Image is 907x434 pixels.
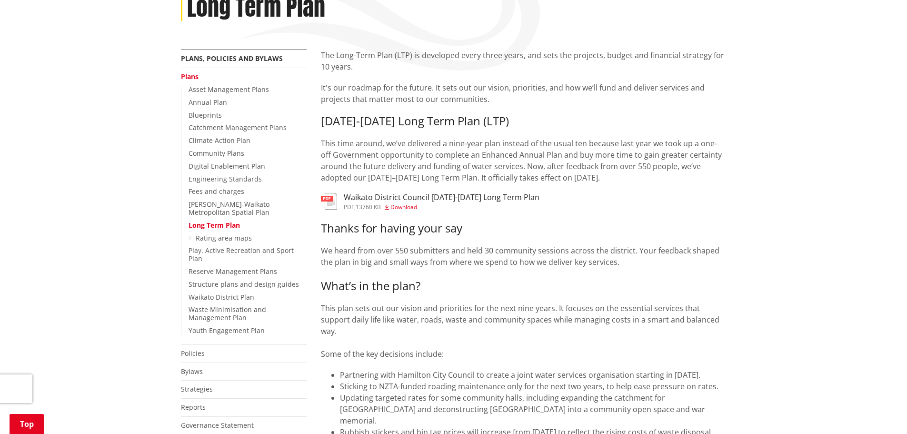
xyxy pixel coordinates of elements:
[189,305,266,322] a: Waste Minimisation and Management Plan
[340,381,727,392] li: Sticking to NZTA-funded roading maintenance only for the next two years, to help ease pressure on...
[181,54,283,63] a: Plans, policies and bylaws
[321,114,727,128] h3: [DATE]-[DATE] Long Term Plan (LTP)
[344,204,539,210] div: ,
[321,50,727,72] p: The Long-Term Plan (LTP) is developed every three years, and sets the projects, budget and financ...
[390,203,417,211] span: Download
[189,161,265,171] a: Digital Enablement Plan
[181,367,203,376] a: Bylaws
[340,370,700,380] span: Partnering with Hamilton City Council to create a joint water services organisation starting in [...
[321,193,337,210] img: document-pdf.svg
[189,174,262,183] a: Engineering Standards
[321,303,719,336] span: This plan sets out our vision and priorities for the next nine years. It focuses on the essential...
[189,200,269,217] a: [PERSON_NAME]-Waikato Metropolitan Spatial Plan
[321,82,727,105] p: It's our roadmap for the future. It sets out our vision, priorities, and how we’ll fund and deliv...
[189,293,254,302] a: Waikato District Plan
[189,187,244,196] a: Fees and charges
[10,414,44,434] a: Top
[181,421,254,430] a: Governance Statement
[189,221,240,230] a: Long Term Plan
[863,394,897,428] iframe: Messenger Launcher
[321,279,727,293] h3: What’s in the plan?
[321,222,727,235] h3: Thanks for having your say
[321,245,719,267] span: We heard from over 550 submitters and held 30 community sessions across the district. Your feedba...
[189,85,269,94] a: Asset Management Plans
[189,326,265,335] a: Youth Engagement Plan
[189,267,277,276] a: Reserve Management Plans
[181,72,199,81] a: Plans
[181,403,206,412] a: Reports
[189,246,294,263] a: Play, Active Recreation and Sport Plan
[196,233,252,242] a: Rating area maps
[340,392,727,426] li: Updating targeted rates for some community halls, including expanding the catchment for [GEOGRAPH...
[189,280,299,289] a: Structure plans and design guides
[321,193,539,210] a: Waikato District Council [DATE]-[DATE] Long Term Plan pdf,13760 KB Download
[321,348,727,360] p: Some of the key decisions include:
[189,123,287,132] a: Catchment Management Plans
[321,138,727,183] p: This time around, we’ve delivered a nine-year plan instead of the usual ten because last year we ...
[344,203,354,211] span: pdf
[356,203,381,211] span: 13760 KB
[189,149,244,158] a: Community Plans
[189,136,250,145] a: Climate Action Plan
[189,98,227,107] a: Annual Plan
[181,349,205,358] a: Policies
[181,384,213,394] a: Strategies
[344,193,539,202] h3: Waikato District Council [DATE]-[DATE] Long Term Plan
[189,111,222,120] a: Blueprints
